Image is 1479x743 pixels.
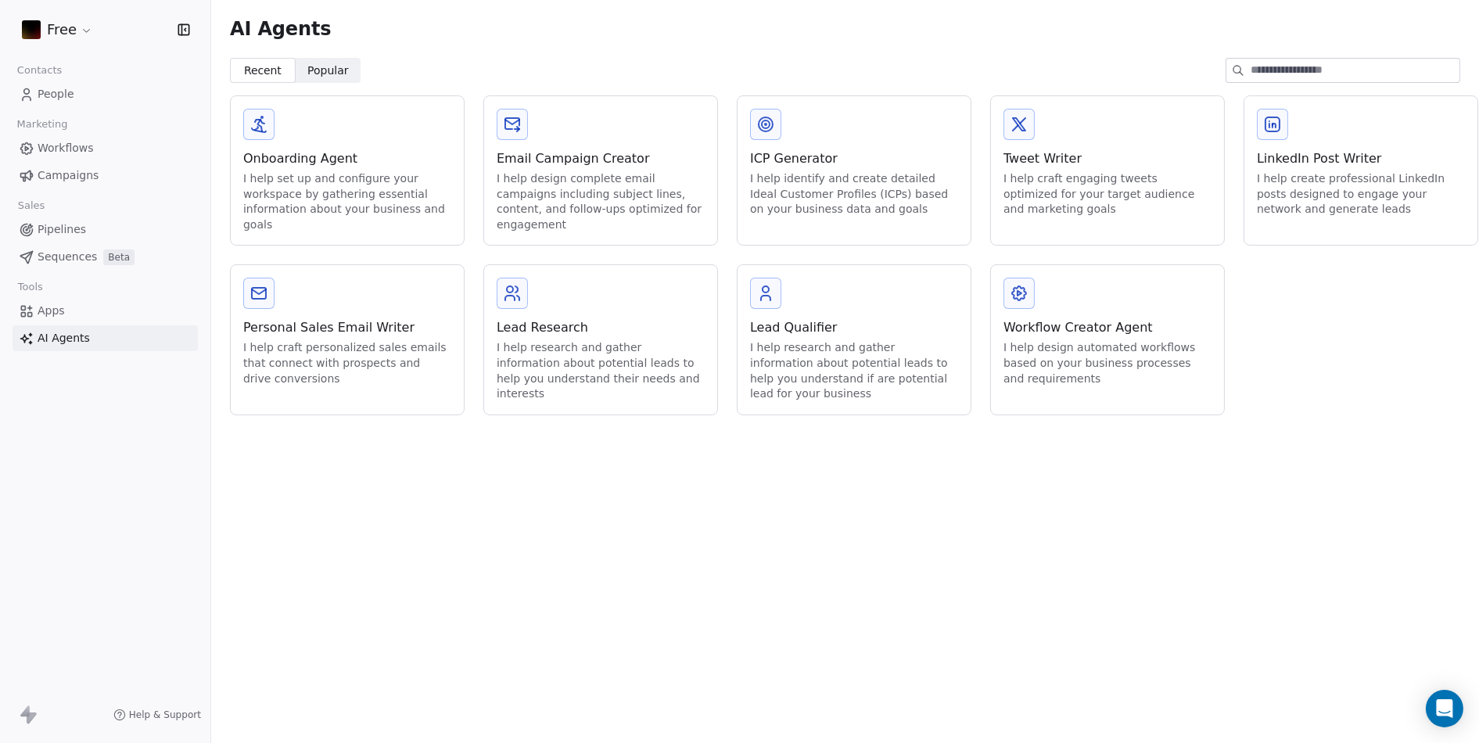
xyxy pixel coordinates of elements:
[38,140,94,156] span: Workflows
[13,325,198,351] a: AI Agents
[129,709,201,721] span: Help & Support
[10,59,69,82] span: Contacts
[1257,171,1465,217] div: I help create professional LinkedIn posts designed to engage your network and generate leads
[13,81,198,107] a: People
[1003,149,1212,168] div: Tweet Writer
[38,303,65,319] span: Apps
[38,167,99,184] span: Campaigns
[497,171,705,232] div: I help design complete email campaigns including subject lines, content, and follow-ups optimized...
[497,318,705,337] div: Lead Research
[38,221,86,238] span: Pipelines
[10,113,74,136] span: Marketing
[11,275,49,299] span: Tools
[497,149,705,168] div: Email Campaign Creator
[22,20,41,39] img: gradiend-bg-dark_compress.jpg
[230,17,331,41] span: AI Agents
[38,330,90,346] span: AI Agents
[243,171,451,232] div: I help set up and configure your workspace by gathering essential information about your business...
[497,340,705,401] div: I help research and gather information about potential leads to help you understand their needs a...
[13,217,198,242] a: Pipelines
[1003,318,1212,337] div: Workflow Creator Agent
[38,86,74,102] span: People
[47,20,77,40] span: Free
[11,194,52,217] span: Sales
[1003,171,1212,217] div: I help craft engaging tweets optimized for your target audience and marketing goals
[13,244,198,270] a: SequencesBeta
[243,149,451,168] div: Onboarding Agent
[19,16,96,43] button: Free
[103,249,135,265] span: Beta
[1426,690,1463,727] div: Open Intercom Messenger
[13,163,198,188] a: Campaigns
[38,249,97,265] span: Sequences
[307,63,349,79] span: Popular
[750,318,958,337] div: Lead Qualifier
[13,298,198,324] a: Apps
[750,171,958,217] div: I help identify and create detailed Ideal Customer Profiles (ICPs) based on your business data an...
[1003,340,1212,386] div: I help design automated workflows based on your business processes and requirements
[750,340,958,401] div: I help research and gather information about potential leads to help you understand if are potent...
[243,318,451,337] div: Personal Sales Email Writer
[113,709,201,721] a: Help & Support
[1257,149,1465,168] div: LinkedIn Post Writer
[243,340,451,386] div: I help craft personalized sales emails that connect with prospects and drive conversions
[13,135,198,161] a: Workflows
[750,149,958,168] div: ICP Generator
